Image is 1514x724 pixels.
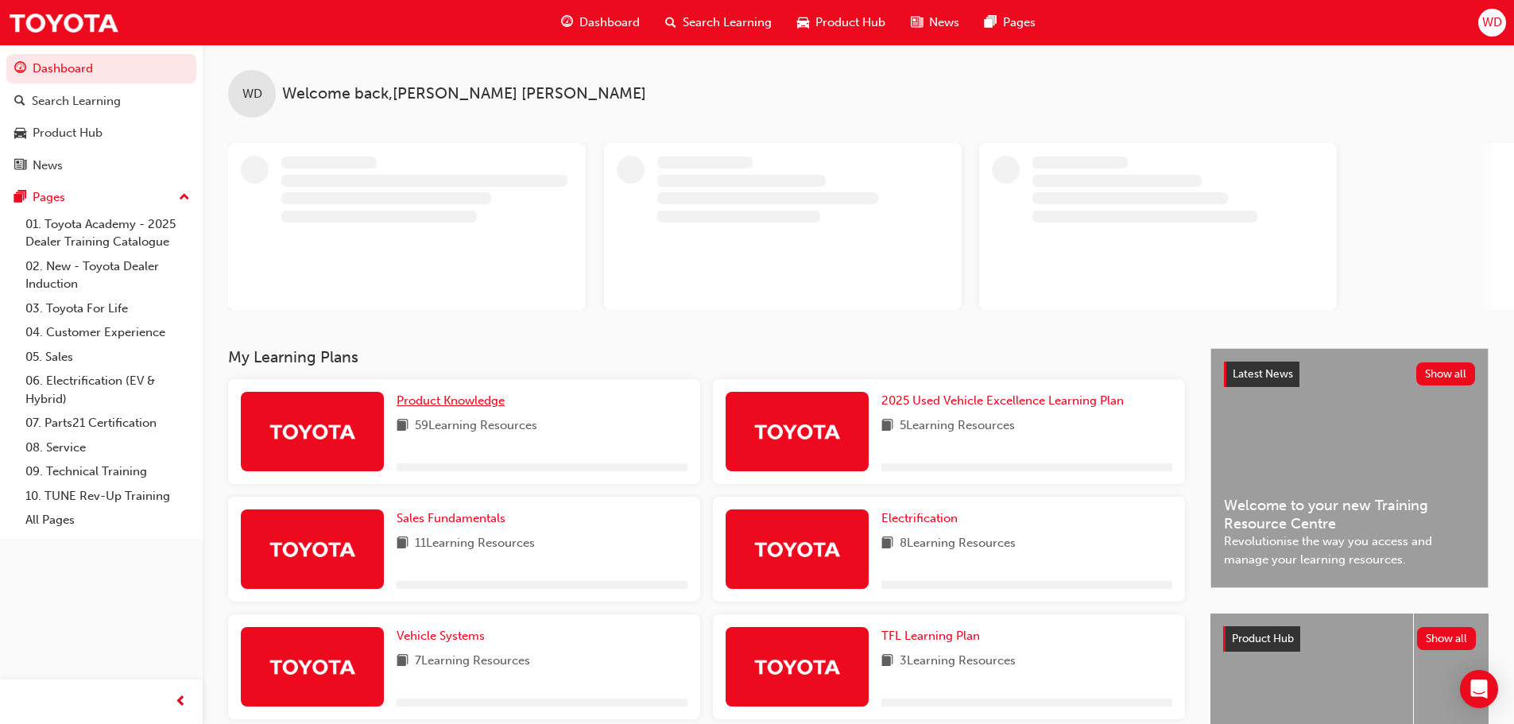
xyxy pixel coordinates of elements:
span: pages-icon [14,191,26,205]
a: pages-iconPages [972,6,1048,39]
span: Product Knowledge [397,393,505,408]
button: Show all [1416,362,1476,385]
div: Open Intercom Messenger [1460,670,1498,708]
button: Show all [1417,627,1477,650]
a: 06. Electrification (EV & Hybrid) [19,369,196,411]
span: Electrification [881,511,958,525]
span: 8 Learning Resources [900,534,1016,554]
span: search-icon [665,13,676,33]
span: book-icon [881,652,893,672]
span: book-icon [397,652,409,672]
a: 02. New - Toyota Dealer Induction [19,254,196,296]
button: DashboardSearch LearningProduct HubNews [6,51,196,183]
span: News [929,14,959,32]
div: Pages [33,188,65,207]
span: news-icon [14,159,26,173]
div: Search Learning [32,92,121,110]
a: 03. Toyota For Life [19,296,196,321]
a: 05. Sales [19,345,196,370]
span: WD [1482,14,1502,32]
a: 2025 Used Vehicle Excellence Learning Plan [881,392,1130,410]
span: Sales Fundamentals [397,511,505,525]
span: 5 Learning Resources [900,416,1015,436]
img: Trak [269,535,356,563]
a: Dashboard [6,54,196,83]
span: prev-icon [175,692,187,712]
img: Trak [753,535,841,563]
a: guage-iconDashboard [548,6,652,39]
h3: My Learning Plans [228,348,1185,366]
button: Pages [6,183,196,212]
span: book-icon [881,534,893,554]
img: Trak [753,417,841,445]
a: 07. Parts21 Certification [19,411,196,436]
a: 08. Service [19,436,196,460]
span: 11 Learning Resources [415,534,535,554]
a: 01. Toyota Academy - 2025 Dealer Training Catalogue [19,212,196,254]
span: book-icon [881,416,893,436]
a: Product HubShow all [1223,626,1476,652]
span: guage-icon [14,62,26,76]
a: car-iconProduct Hub [784,6,898,39]
span: news-icon [911,13,923,33]
span: 7 Learning Resources [415,652,530,672]
span: 59 Learning Resources [415,416,537,436]
span: car-icon [14,126,26,141]
button: WD [1478,9,1506,37]
span: Product Hub [1232,632,1294,645]
span: car-icon [797,13,809,33]
span: WD [242,85,262,103]
a: Search Learning [6,87,196,116]
a: Product Knowledge [397,392,511,410]
span: guage-icon [561,13,573,33]
span: search-icon [14,95,25,109]
a: Latest NewsShow all [1224,362,1475,387]
img: Trak [753,652,841,680]
a: TFL Learning Plan [881,627,986,645]
span: Dashboard [579,14,640,32]
a: news-iconNews [898,6,972,39]
span: book-icon [397,416,409,436]
a: News [6,151,196,180]
img: Trak [8,5,119,41]
a: Electrification [881,509,964,528]
a: Sales Fundamentals [397,509,512,528]
a: search-iconSearch Learning [652,6,784,39]
span: 3 Learning Resources [900,652,1016,672]
a: Vehicle Systems [397,627,491,645]
a: Latest NewsShow allWelcome to your new Training Resource CentreRevolutionise the way you access a... [1210,348,1489,588]
span: pages-icon [985,13,997,33]
span: Welcome to your new Training Resource Centre [1224,497,1475,532]
span: Search Learning [683,14,772,32]
a: All Pages [19,508,196,532]
span: Latest News [1233,367,1293,381]
span: Pages [1003,14,1036,32]
span: Welcome back , [PERSON_NAME] [PERSON_NAME] [282,85,646,103]
div: News [33,157,63,175]
a: 04. Customer Experience [19,320,196,345]
img: Trak [269,652,356,680]
a: Product Hub [6,118,196,148]
span: book-icon [397,534,409,554]
a: 10. TUNE Rev-Up Training [19,484,196,509]
span: Vehicle Systems [397,629,485,643]
span: TFL Learning Plan [881,629,980,643]
span: Product Hub [815,14,885,32]
div: Product Hub [33,124,103,142]
span: 2025 Used Vehicle Excellence Learning Plan [881,393,1124,408]
img: Trak [269,417,356,445]
span: Revolutionise the way you access and manage your learning resources. [1224,532,1475,568]
a: 09. Technical Training [19,459,196,484]
span: up-icon [179,188,190,208]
